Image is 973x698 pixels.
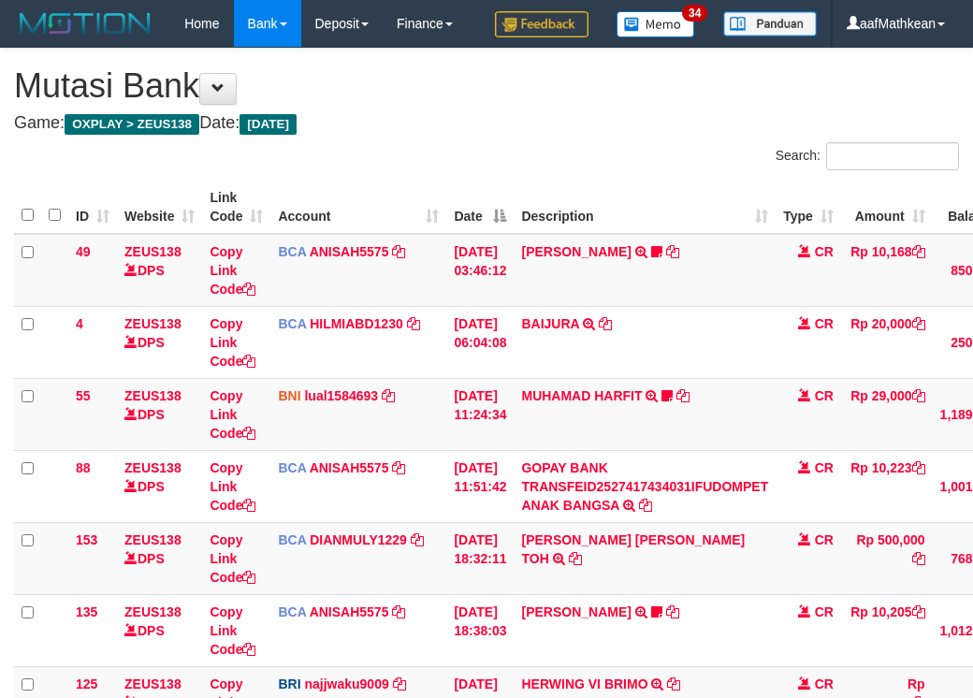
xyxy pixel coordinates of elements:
[210,388,255,441] a: Copy Link Code
[124,532,182,547] a: ZEUS138
[815,244,834,259] span: CR
[676,388,690,403] a: Copy MUHAMAD HARFIT to clipboard
[278,532,306,547] span: BCA
[278,244,306,259] span: BCA
[815,676,834,691] span: CR
[117,594,202,666] td: DPS
[514,181,776,234] th: Description: activate to sort column ascending
[210,244,255,297] a: Copy Link Code
[521,388,642,403] a: MUHAMAD HARFIT
[202,181,270,234] th: Link Code: activate to sort column ascending
[124,244,182,259] a: ZEUS138
[912,551,925,566] a: Copy Rp 500,000 to clipboard
[310,244,389,259] a: ANISAH5575
[278,460,306,475] span: BCA
[392,244,405,259] a: Copy ANISAH5575 to clipboard
[666,604,679,619] a: Copy ALVIN AGUSTI to clipboard
[393,676,406,691] a: Copy najjwaku9009 to clipboard
[841,450,933,522] td: Rp 10,223
[841,234,933,307] td: Rp 10,168
[446,522,514,594] td: [DATE] 18:32:11
[310,316,403,331] a: HILMIABD1230
[76,676,97,691] span: 125
[446,378,514,450] td: [DATE] 11:24:34
[117,181,202,234] th: Website: activate to sort column ascending
[521,316,579,331] a: BAIJURA
[240,114,297,135] span: [DATE]
[521,244,631,259] a: [PERSON_NAME]
[446,181,514,234] th: Date: activate to sort column descending
[304,388,378,403] a: lual1584693
[117,522,202,594] td: DPS
[210,532,255,585] a: Copy Link Code
[210,460,255,513] a: Copy Link Code
[912,604,925,619] a: Copy Rp 10,205 to clipboard
[392,604,405,619] a: Copy ANISAH5575 to clipboard
[521,604,631,619] a: [PERSON_NAME]
[599,316,612,331] a: Copy BAIJURA to clipboard
[815,316,834,331] span: CR
[76,604,97,619] span: 135
[68,181,117,234] th: ID: activate to sort column ascending
[310,604,389,619] a: ANISAH5575
[124,316,182,331] a: ZEUS138
[912,316,925,331] a: Copy Rp 20,000 to clipboard
[912,244,925,259] a: Copy Rp 10,168 to clipboard
[841,378,933,450] td: Rp 29,000
[841,181,933,234] th: Amount: activate to sort column ascending
[521,460,768,513] a: GOPAY BANK TRANSFEID2527417434031IFUDOMPET ANAK BANGSA
[407,316,420,331] a: Copy HILMIABD1230 to clipboard
[912,460,925,475] a: Copy Rp 10,223 to clipboard
[776,181,841,234] th: Type: activate to sort column ascending
[278,388,300,403] span: BNI
[495,11,588,37] img: Feedback.jpg
[826,142,959,170] input: Search:
[841,522,933,594] td: Rp 500,000
[76,388,91,403] span: 55
[521,676,647,691] a: HERWING VI BRIMO
[270,181,446,234] th: Account: activate to sort column ascending
[667,676,680,691] a: Copy HERWING VI BRIMO to clipboard
[124,676,182,691] a: ZEUS138
[382,388,395,403] a: Copy lual1584693 to clipboard
[76,460,91,475] span: 88
[278,604,306,619] span: BCA
[776,142,959,170] label: Search:
[117,378,202,450] td: DPS
[14,9,156,37] img: MOTION_logo.png
[446,450,514,522] td: [DATE] 11:51:42
[65,114,199,135] span: OXPLAY > ZEUS138
[617,11,695,37] img: Button%20Memo.svg
[411,532,424,547] a: Copy DIANMULY1229 to clipboard
[392,460,405,475] a: Copy ANISAH5575 to clipboard
[304,676,388,691] a: najjwaku9009
[117,306,202,378] td: DPS
[117,450,202,522] td: DPS
[815,604,834,619] span: CR
[639,498,652,513] a: Copy GOPAY BANK TRANSFEID2527417434031IFUDOMPET ANAK BANGSA to clipboard
[124,460,182,475] a: ZEUS138
[76,316,83,331] span: 4
[723,11,817,36] img: panduan.png
[815,388,834,403] span: CR
[76,532,97,547] span: 153
[682,5,707,22] span: 34
[666,244,679,259] a: Copy INA PAUJANAH to clipboard
[841,306,933,378] td: Rp 20,000
[210,604,255,657] a: Copy Link Code
[76,244,91,259] span: 49
[446,594,514,666] td: [DATE] 18:38:03
[310,532,407,547] a: DIANMULY1229
[14,114,959,133] h4: Game: Date:
[278,676,300,691] span: BRI
[124,604,182,619] a: ZEUS138
[521,532,745,566] a: [PERSON_NAME] [PERSON_NAME] TOH
[446,306,514,378] td: [DATE] 06:04:08
[210,316,255,369] a: Copy Link Code
[310,460,389,475] a: ANISAH5575
[117,234,202,307] td: DPS
[14,67,959,105] h1: Mutasi Bank
[569,551,582,566] a: Copy CARINA OCTAVIA TOH to clipboard
[815,460,834,475] span: CR
[912,388,925,403] a: Copy Rp 29,000 to clipboard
